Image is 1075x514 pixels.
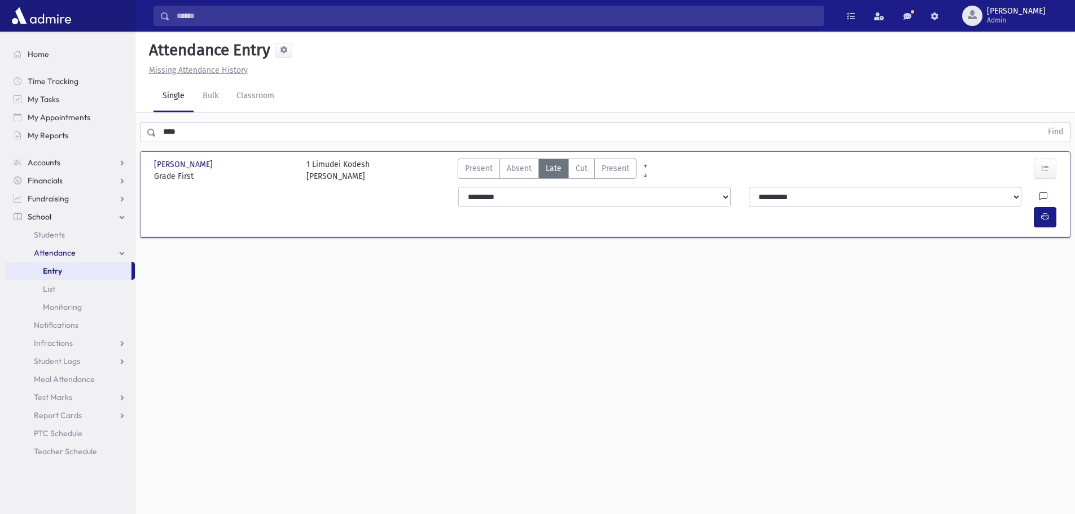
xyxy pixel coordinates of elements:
[43,302,82,312] span: Monitoring
[34,392,72,402] span: Test Marks
[28,94,59,104] span: My Tasks
[5,424,135,442] a: PTC Schedule
[154,170,295,182] span: Grade First
[5,126,135,144] a: My Reports
[507,162,532,174] span: Absent
[43,284,55,294] span: List
[28,194,69,204] span: Fundraising
[28,112,90,122] span: My Appointments
[170,6,823,26] input: Search
[149,65,248,75] u: Missing Attendance History
[144,41,270,60] h5: Attendance Entry
[144,65,248,75] a: Missing Attendance History
[34,248,76,258] span: Attendance
[1041,122,1070,142] button: Find
[5,108,135,126] a: My Appointments
[5,90,135,108] a: My Tasks
[306,159,370,182] div: 1 Limudei Kodesh [PERSON_NAME]
[546,162,561,174] span: Late
[576,162,587,174] span: Cut
[28,130,68,140] span: My Reports
[5,352,135,370] a: Student Logs
[458,159,637,182] div: AttTypes
[154,159,215,170] span: [PERSON_NAME]
[5,226,135,244] a: Students
[5,442,135,460] a: Teacher Schedule
[5,190,135,208] a: Fundraising
[5,370,135,388] a: Meal Attendance
[5,45,135,63] a: Home
[34,410,82,420] span: Report Cards
[5,72,135,90] a: Time Tracking
[5,208,135,226] a: School
[987,16,1046,25] span: Admin
[28,49,49,59] span: Home
[28,212,51,222] span: School
[987,7,1046,16] span: [PERSON_NAME]
[194,81,227,112] a: Bulk
[34,374,95,384] span: Meal Attendance
[5,406,135,424] a: Report Cards
[34,356,80,366] span: Student Logs
[5,262,131,280] a: Entry
[34,446,97,456] span: Teacher Schedule
[5,298,135,316] a: Monitoring
[34,230,65,240] span: Students
[5,316,135,334] a: Notifications
[28,175,63,186] span: Financials
[5,244,135,262] a: Attendance
[28,76,78,86] span: Time Tracking
[34,428,82,438] span: PTC Schedule
[34,338,73,348] span: Infractions
[9,5,74,27] img: AdmirePro
[34,320,78,330] span: Notifications
[5,153,135,172] a: Accounts
[5,172,135,190] a: Financials
[5,388,135,406] a: Test Marks
[602,162,629,174] span: Present
[227,81,283,112] a: Classroom
[5,334,135,352] a: Infractions
[153,81,194,112] a: Single
[465,162,493,174] span: Present
[43,266,62,276] span: Entry
[28,157,60,168] span: Accounts
[5,280,135,298] a: List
